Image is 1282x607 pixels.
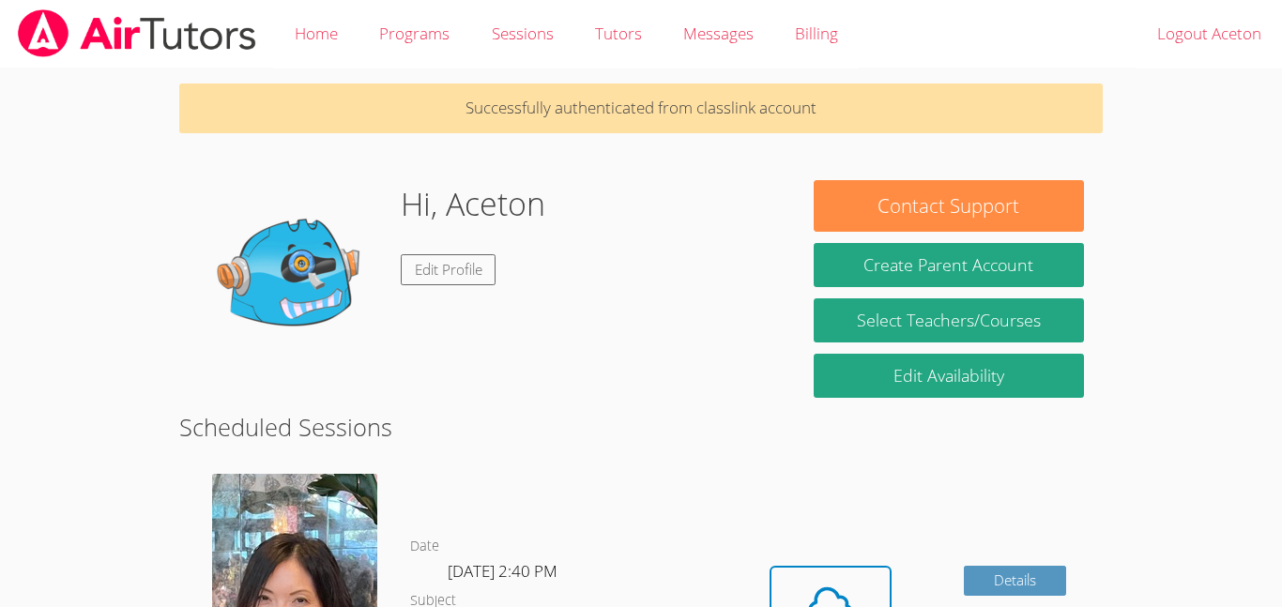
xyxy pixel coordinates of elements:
[179,409,1103,445] h2: Scheduled Sessions
[814,180,1084,232] button: Contact Support
[179,83,1103,133] p: Successfully authenticated from classlink account
[401,180,545,228] h1: Hi, Aceton
[410,535,439,558] dt: Date
[814,354,1084,398] a: Edit Availability
[401,254,496,285] a: Edit Profile
[814,243,1084,287] button: Create Parent Account
[683,23,754,44] span: Messages
[964,566,1067,597] a: Details
[448,560,557,582] span: [DATE] 2:40 PM
[16,9,258,57] img: airtutors_banner-c4298cdbf04f3fff15de1276eac7730deb9818008684d7c2e4769d2f7ddbe033.png
[814,298,1084,342] a: Select Teachers/Courses
[198,180,386,368] img: default.png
